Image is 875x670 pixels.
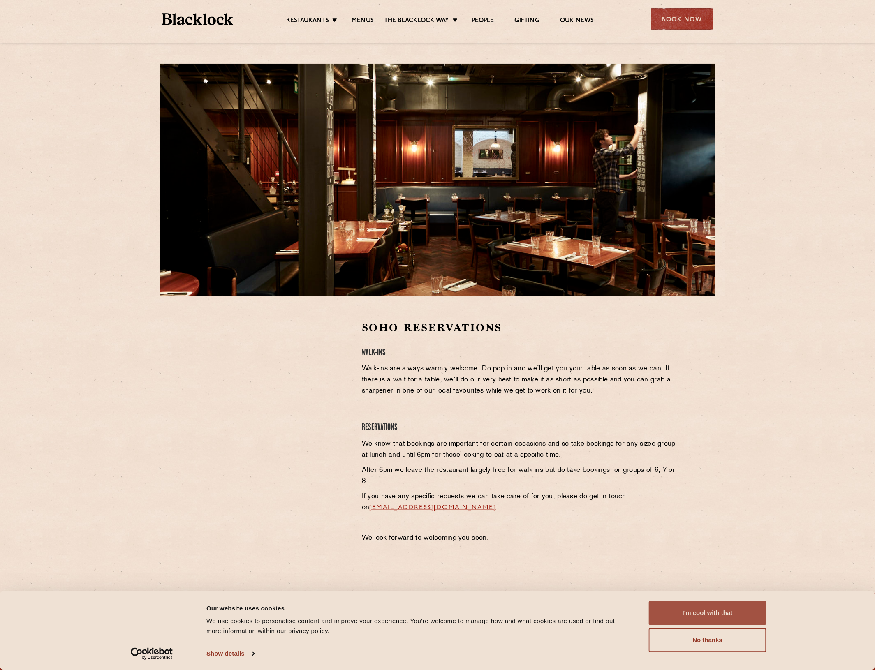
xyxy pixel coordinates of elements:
[369,504,496,511] a: [EMAIL_ADDRESS][DOMAIN_NAME]
[515,17,539,26] a: Gifting
[651,8,713,30] div: Book Now
[649,628,766,652] button: No thanks
[206,648,254,660] a: Show details
[362,491,677,513] p: If you have any specific requests we can take care of for you, please do get in touch on .
[162,13,233,25] img: BL_Textured_Logo-footer-cropped.svg
[228,321,320,444] iframe: OpenTable make booking widget
[649,601,766,625] button: I'm cool with that
[362,321,677,335] h2: Soho Reservations
[286,17,329,26] a: Restaurants
[362,439,677,461] p: We know that bookings are important for certain occasions and so take bookings for any sized grou...
[362,533,677,544] p: We look forward to welcoming you soon.
[472,17,494,26] a: People
[384,17,449,26] a: The Blacklock Way
[206,617,630,636] div: We use cookies to personalise content and improve your experience. You're welcome to manage how a...
[362,347,677,358] h4: Walk-Ins
[206,603,630,613] div: Our website uses cookies
[560,17,594,26] a: Our News
[362,363,677,397] p: Walk-ins are always warmly welcome. Do pop in and we’ll get you your table as soon as we can. If ...
[116,648,188,660] a: Usercentrics Cookiebot - opens in a new window
[352,17,374,26] a: Menus
[362,422,677,433] h4: Reservations
[362,465,677,487] p: After 6pm we leave the restaurant largely free for walk-ins but do take bookings for groups of 6,...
